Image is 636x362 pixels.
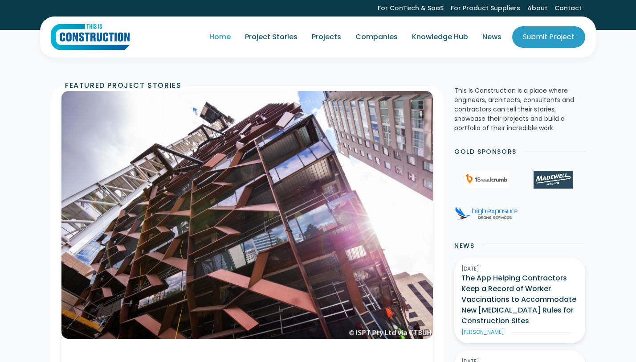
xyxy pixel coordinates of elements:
a: home [51,24,130,50]
img: Madewell Products [534,171,573,189]
img: This Is How You Transform A Virtually Unusable Site Into A Viable Commercial Development [61,91,433,339]
h2: Gold Sponsors [454,147,517,156]
h2: News [454,241,474,251]
img: High Exposure [455,206,518,220]
p: This Is Construction is a place where engineers, architects, consultants and contractors can tell... [454,86,585,133]
h3: The App Helping Contractors Keep a Record of Worker Vaccinations to Accommodate New [MEDICAL_DATA... [461,273,578,326]
a: Projects [305,25,348,49]
a: Knowledge Hub [405,25,475,49]
h2: FeatureD Project Stories [65,80,181,91]
a: Companies [348,25,405,49]
div: [DATE] [461,265,578,273]
a: Project Stories [238,25,305,49]
img: 1Breadcrumb [464,171,509,189]
div: [PERSON_NAME] [461,328,504,336]
a: [DATE]The App Helping Contractors Keep a Record of Worker Vaccinations to Accommodate New [MEDICA... [454,258,585,343]
div: Submit Project [523,32,575,42]
a: Home [202,25,238,49]
a: Submit Project [512,26,585,48]
a: News [475,25,509,49]
img: This Is Construction Logo [51,24,130,50]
